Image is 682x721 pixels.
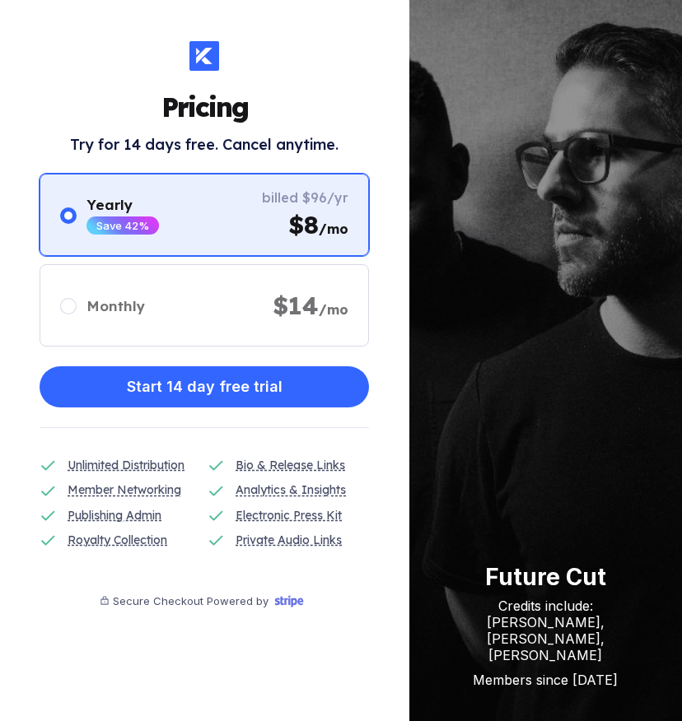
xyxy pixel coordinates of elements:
div: Future Cut [442,563,649,591]
div: Royalty Collection [68,531,167,549]
div: Publishing Admin [68,506,161,524]
h1: Pricing [161,91,248,123]
div: Electronic Press Kit [236,506,342,524]
span: /mo [319,301,348,318]
div: Secure Checkout Powered by [113,594,269,607]
div: Monthly [86,297,145,314]
div: $8 [288,209,348,240]
span: /mo [319,221,348,237]
div: Private Audio Links [236,531,342,549]
div: Yearly [86,196,159,213]
button: Start 14 day free trial [40,366,369,407]
h2: Try for 14 days free. Cancel anytime. [70,135,339,154]
div: Members since [DATE] [442,672,649,688]
div: Member Networking [68,481,181,499]
div: Start 14 day free trial [127,370,283,403]
div: Bio & Release Links [236,456,345,474]
div: Save 42% [96,219,149,232]
div: Credits include: [PERSON_NAME], [PERSON_NAME], [PERSON_NAME] [442,598,649,663]
div: billed $96/yr [262,189,348,206]
div: $ 14 [273,290,348,321]
div: Analytics & Insights [236,481,346,499]
div: Unlimited Distribution [68,456,185,474]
